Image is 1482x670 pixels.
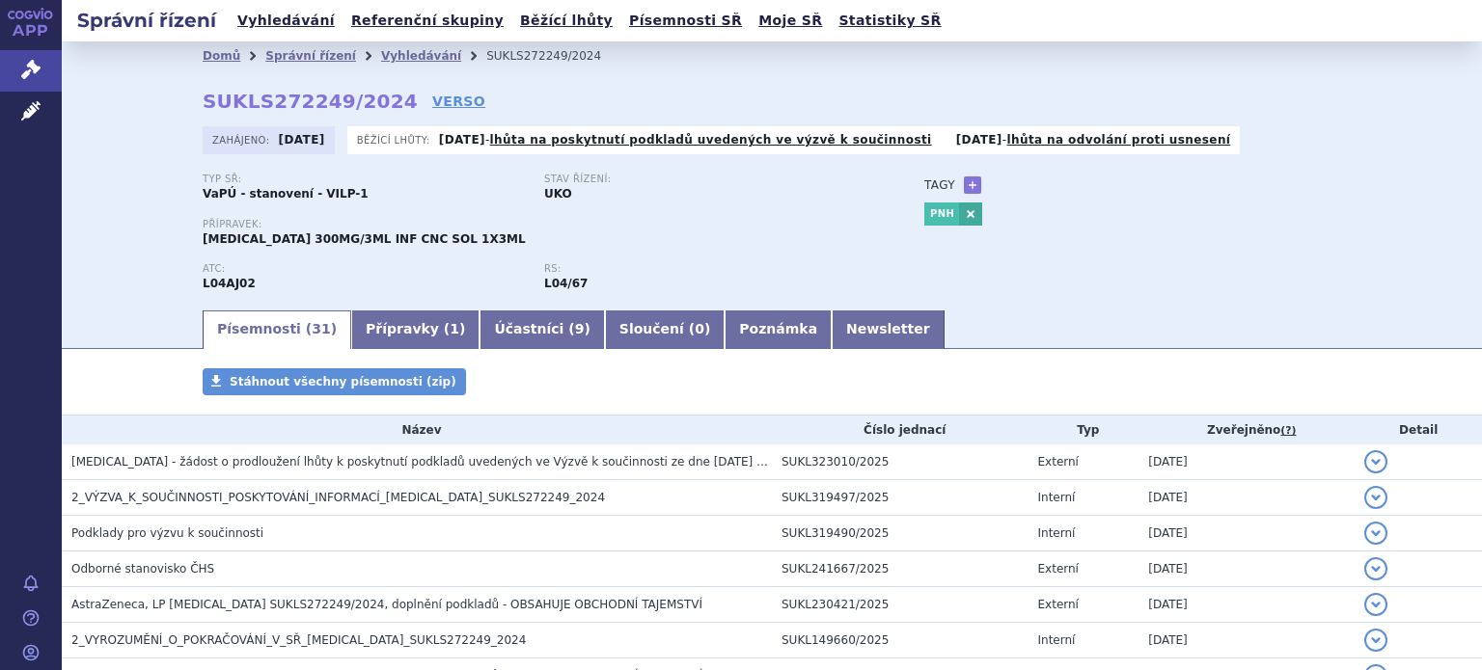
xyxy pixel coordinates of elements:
[439,133,485,147] strong: [DATE]
[203,90,418,113] strong: SUKLS272249/2024
[1038,633,1076,647] span: Interní
[544,174,866,185] p: Stav řízení:
[203,277,256,290] strong: RAVULIZUMAB
[71,526,263,540] span: Podklady pro výzvu k součinnosti
[1139,551,1355,587] td: [DATE]
[203,263,525,275] p: ATC:
[1355,415,1482,444] th: Detail
[486,41,626,70] li: SUKLS272249/2024
[956,132,1231,147] p: -
[203,310,351,349] a: Písemnosti (31)
[772,587,1029,623] td: SUKL230421/2025
[1139,415,1355,444] th: Zveřejněno
[753,8,828,34] a: Moje SŘ
[71,633,526,647] span: 2_VYROZUMĚNÍ_O_POKRAČOVÁNÍ_V_SŘ_ULTOMIRIS_SUKLS272249_2024
[203,49,240,63] a: Domů
[623,8,748,34] a: Písemnosti SŘ
[1139,587,1355,623] td: [DATE]
[1006,133,1230,147] a: lhůta na odvolání proti usnesení
[1139,444,1355,480] td: [DATE]
[351,310,480,349] a: Přípravky (1)
[230,375,456,389] span: Stáhnout všechny písemnosti (zip)
[1364,557,1387,580] button: detail
[772,551,1029,587] td: SUKL241667/2025
[203,174,525,185] p: Typ SŘ:
[1029,415,1139,444] th: Typ
[357,132,434,147] span: Běžící lhůty:
[772,516,1029,551] td: SUKL319490/2025
[964,176,981,194] a: +
[1364,450,1387,473] button: detail
[203,232,526,246] span: [MEDICAL_DATA] 300MG/3ML INF CNC SOL 1X3ML
[71,455,960,469] span: Ultomiris - žádost o prodloužení lhůty k poskytnutí podkladů uvedených ve Výzvě k součinnosti ze ...
[1364,593,1387,616] button: detail
[1038,491,1076,504] span: Interní
[71,491,605,504] span: 2_VÝZVA_K_SOUČINNOSTI_POSKYTOVÁNÍ_INFORMACÍ_ULTOMIRIS_SUKLS272249_2024
[1364,522,1387,545] button: detail
[1364,629,1387,652] button: detail
[575,321,585,336] span: 9
[71,562,214,576] span: Odborné stanovisko ČHS
[544,187,572,201] strong: UKO
[832,310,945,349] a: Newsletter
[772,444,1029,480] td: SUKL323010/2025
[312,321,330,336] span: 31
[203,187,369,201] strong: VaPÚ - stanovení - VILP-1
[62,415,772,444] th: Název
[432,92,485,111] a: VERSO
[772,623,1029,658] td: SUKL149660/2025
[544,263,866,275] p: RS:
[439,132,932,147] p: -
[772,415,1029,444] th: Číslo jednací
[490,133,932,147] a: lhůta na poskytnutí podkladů uvedených ve výzvě k součinnosti
[381,49,461,63] a: Vyhledávání
[203,368,466,395] a: Stáhnout všechny písemnosti (zip)
[1038,526,1076,540] span: Interní
[833,8,947,34] a: Statistiky SŘ
[725,310,832,349] a: Poznámka
[605,310,725,349] a: Sloučení (0)
[924,202,959,226] a: PNH
[203,219,886,230] p: Přípravek:
[1139,516,1355,551] td: [DATE]
[1364,486,1387,509] button: detail
[212,132,273,147] span: Zahájeno:
[1139,480,1355,516] td: [DATE]
[480,310,604,349] a: Účastníci (9)
[924,174,955,197] h3: Tagy
[279,133,325,147] strong: [DATE]
[71,598,702,611] span: AstraZeneca, LP Ultomiris SUKLS272249/2024, doplnění podkladů - OBSAHUJE OBCHODNÍ TAJEMSTVÍ
[1280,424,1296,438] abbr: (?)
[956,133,1002,147] strong: [DATE]
[544,277,588,290] strong: ravulizumab
[1139,623,1355,658] td: [DATE]
[1038,562,1079,576] span: Externí
[345,8,509,34] a: Referenční skupiny
[265,49,356,63] a: Správní řízení
[62,7,232,34] h2: Správní řízení
[232,8,341,34] a: Vyhledávání
[695,321,704,336] span: 0
[450,321,459,336] span: 1
[514,8,618,34] a: Běžící lhůty
[1038,598,1079,611] span: Externí
[772,480,1029,516] td: SUKL319497/2025
[1038,455,1079,469] span: Externí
